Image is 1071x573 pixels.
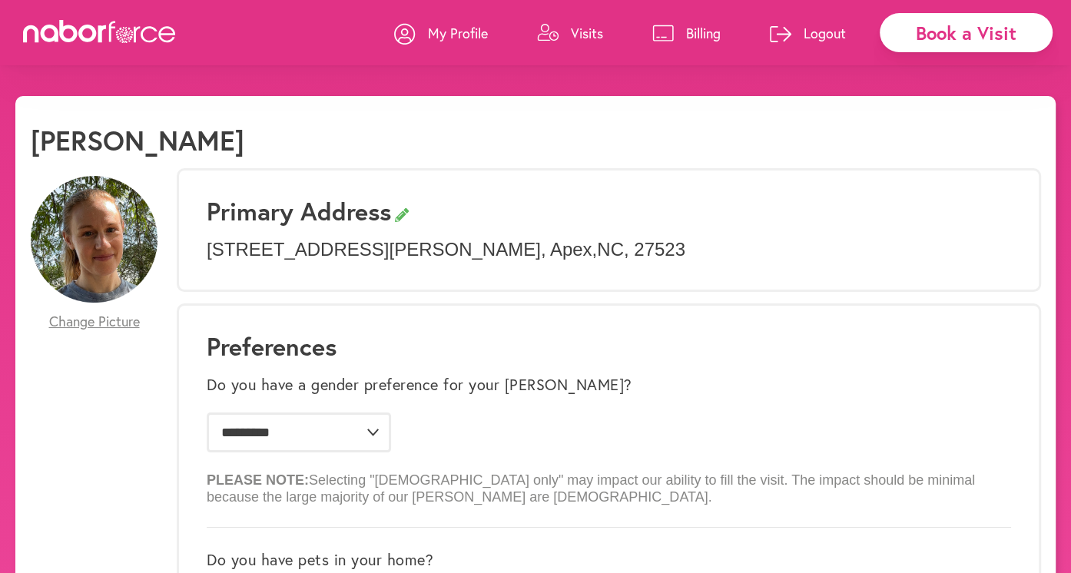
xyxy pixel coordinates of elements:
h1: Preferences [207,332,1011,361]
h3: Primary Address [207,197,1011,226]
a: Billing [652,10,721,56]
a: Visits [537,10,603,56]
p: Logout [804,24,846,42]
a: My Profile [394,10,488,56]
img: R5TTjZPcTWyS11JnzpDv [31,176,157,303]
p: Visits [571,24,603,42]
h1: [PERSON_NAME] [31,124,244,157]
a: Logout [770,10,846,56]
p: My Profile [428,24,488,42]
div: Book a Visit [880,13,1053,52]
p: Selecting "[DEMOGRAPHIC_DATA] only" may impact our ability to fill the visit. The impact should b... [207,460,1011,505]
p: Billing [686,24,721,42]
label: Do you have a gender preference for your [PERSON_NAME]? [207,376,632,394]
span: Change Picture [49,313,140,330]
p: [STREET_ADDRESS][PERSON_NAME] , Apex , NC , 27523 [207,239,1011,261]
label: Do you have pets in your home? [207,551,433,569]
b: PLEASE NOTE: [207,472,309,488]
